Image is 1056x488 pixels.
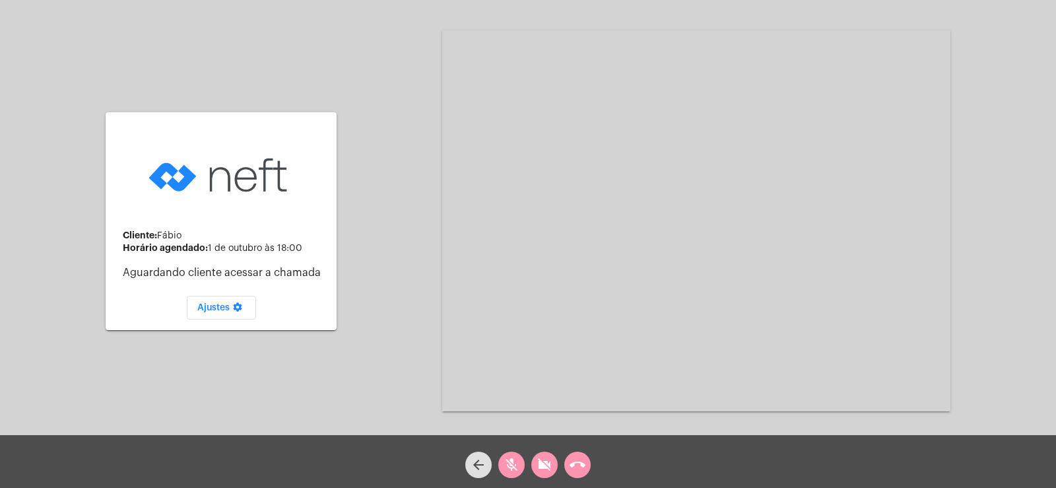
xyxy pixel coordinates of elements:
[145,137,297,213] img: logo-neft-novo-2.png
[471,457,486,473] mat-icon: arrow_back
[123,243,326,254] div: 1 de outubro às 18:00
[123,230,326,241] div: Fábio
[230,302,246,318] mat-icon: settings
[123,230,157,240] strong: Cliente:
[504,457,519,473] mat-icon: mic_off
[570,457,585,473] mat-icon: call_end
[123,243,208,252] strong: Horário agendado:
[123,267,326,279] p: Aguardando cliente acessar a chamada
[537,457,552,473] mat-icon: videocam_off
[187,296,256,320] button: Ajustes
[197,303,246,312] span: Ajustes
